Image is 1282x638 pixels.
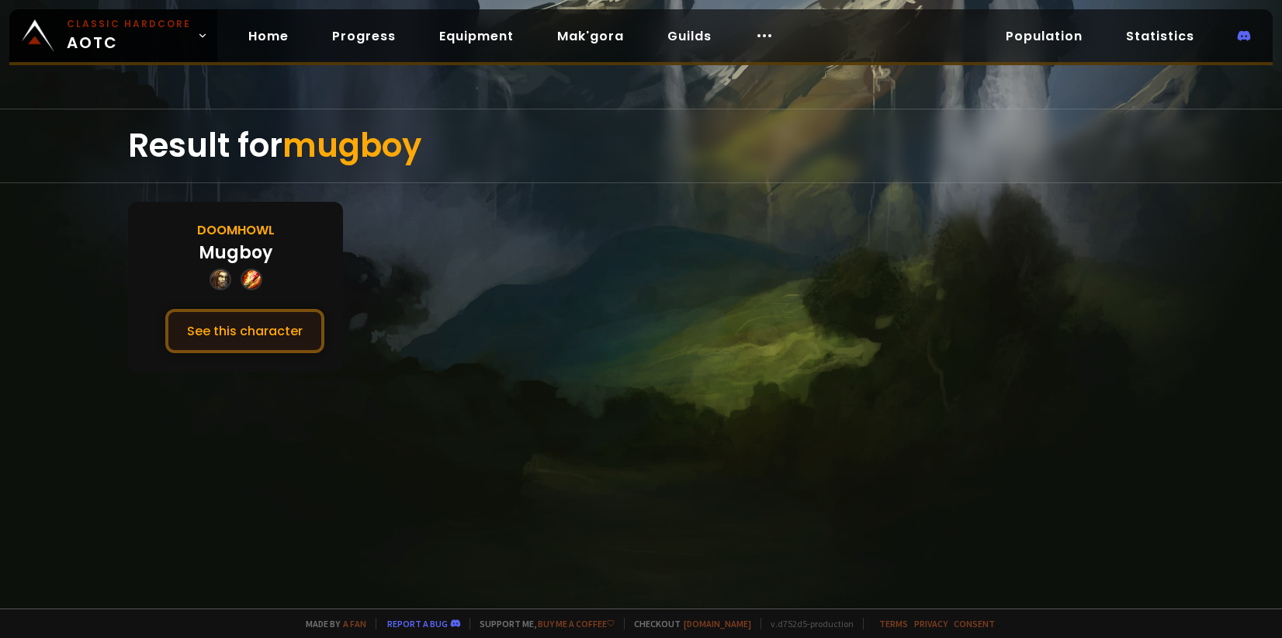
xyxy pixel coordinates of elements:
[1114,20,1207,52] a: Statistics
[655,20,724,52] a: Guilds
[67,17,191,31] small: Classic Hardcore
[199,240,272,265] div: Mugboy
[538,618,615,629] a: Buy me a coffee
[545,20,636,52] a: Mak'gora
[67,17,191,54] span: AOTC
[993,20,1095,52] a: Population
[320,20,408,52] a: Progress
[343,618,366,629] a: a fan
[282,123,421,168] span: mugboy
[761,618,854,629] span: v. d752d5 - production
[165,309,324,353] button: See this character
[9,9,217,62] a: Classic HardcoreAOTC
[197,220,275,240] div: Doomhowl
[879,618,908,629] a: Terms
[954,618,995,629] a: Consent
[296,618,366,629] span: Made by
[387,618,448,629] a: Report a bug
[236,20,301,52] a: Home
[427,20,526,52] a: Equipment
[684,618,751,629] a: [DOMAIN_NAME]
[469,618,615,629] span: Support me,
[914,618,948,629] a: Privacy
[624,618,751,629] span: Checkout
[128,109,1154,182] div: Result for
